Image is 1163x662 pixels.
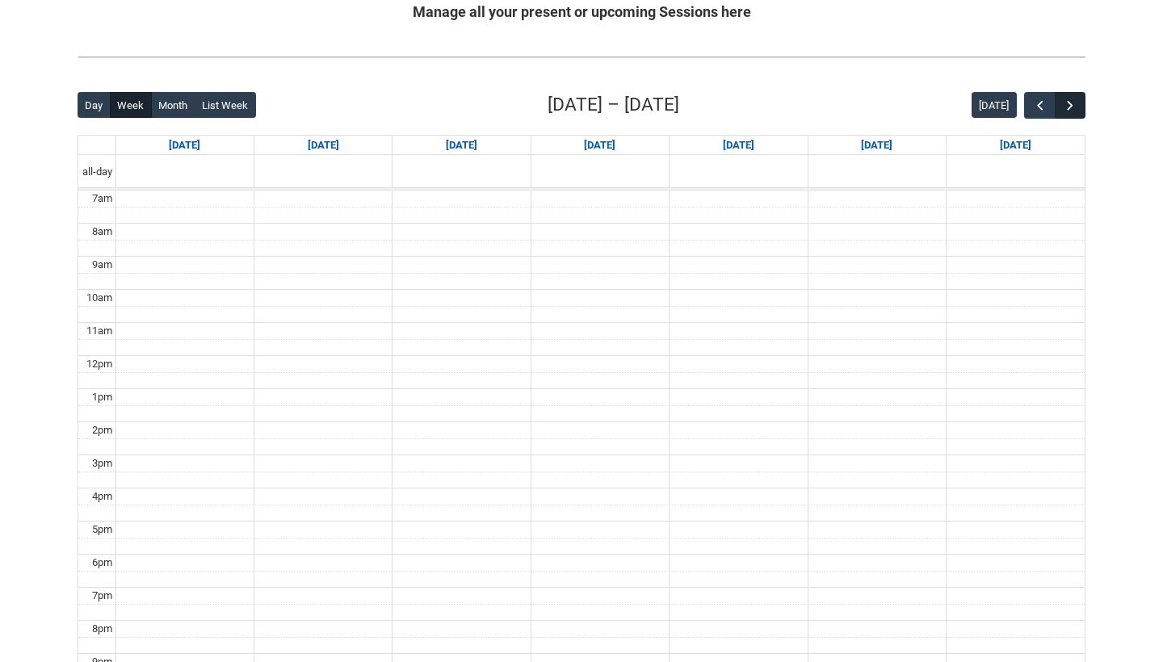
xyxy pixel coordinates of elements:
[89,588,115,604] div: 7pm
[195,92,256,118] button: List Week
[89,389,115,405] div: 1pm
[89,555,115,571] div: 6pm
[151,92,195,118] button: Month
[443,136,481,155] a: Go to September 9, 2025
[79,164,115,180] span: all-day
[89,621,115,637] div: 8pm
[1024,92,1055,119] button: Previous Week
[83,323,115,339] div: 11am
[78,48,1085,65] img: REDU_GREY_LINE
[83,290,115,306] div: 10am
[89,191,115,207] div: 7am
[89,224,115,240] div: 8am
[89,422,115,438] div: 2pm
[548,91,679,119] h2: [DATE] – [DATE]
[89,522,115,538] div: 5pm
[78,92,111,118] button: Day
[720,136,758,155] a: Go to September 11, 2025
[89,257,115,273] div: 9am
[83,356,115,372] div: 12pm
[858,136,896,155] a: Go to September 12, 2025
[89,455,115,471] div: 3pm
[110,92,152,118] button: Week
[997,136,1035,155] a: Go to September 13, 2025
[78,1,1085,23] h2: Manage all your present or upcoming Sessions here
[166,136,204,155] a: Go to September 7, 2025
[89,488,115,505] div: 4pm
[581,136,619,155] a: Go to September 10, 2025
[304,136,342,155] a: Go to September 8, 2025
[972,92,1017,118] button: [DATE]
[1055,92,1085,119] button: Next Week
